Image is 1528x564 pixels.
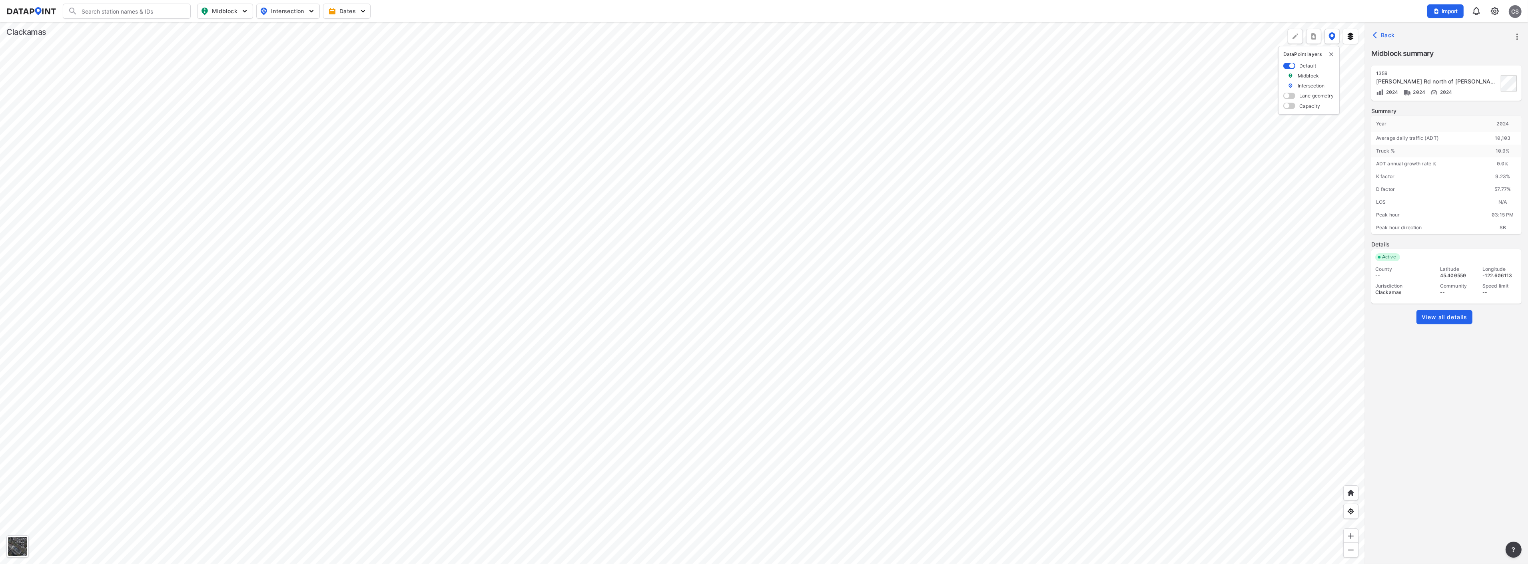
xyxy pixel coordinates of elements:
[1299,62,1316,69] label: Default
[1371,116,1484,132] div: Year
[359,7,367,15] img: 5YPKRKmlfpI5mqlR8AD95paCi+0kK1fRFDJSaMmawlwaeJcJwk9O2fotCW5ve9gAAAAASUVORK5CYII=
[1484,157,1522,170] div: 0.0 %
[1288,72,1293,79] img: marker_Midblock.5ba75e30.svg
[1411,89,1426,95] span: 2024
[1288,29,1303,44] div: Polygon tool
[1506,542,1522,558] button: more
[1371,240,1522,248] label: Details
[1484,183,1522,196] div: 57.77%
[1291,32,1299,40] img: +Dz8AAAAASUVORK5CYII=
[1484,209,1522,221] div: 03:15 PM
[1484,170,1522,183] div: 9.23%
[1306,29,1321,44] button: more
[1371,170,1484,183] div: K factor
[1490,6,1500,16] img: cids17cp3yIFEOpj3V8A9qJSH103uA521RftCD4eeui4ksIb+krbm5XvIjxD52OS6NWLn9gAAAAAElFTkSuQmCC
[1371,29,1398,42] button: Back
[6,535,29,558] div: Toggle basemap
[1328,51,1335,58] button: delete
[1371,132,1484,145] div: Average daily traffic (ADT)
[1371,196,1484,209] div: LOS
[1298,82,1325,89] label: Intersection
[201,6,248,16] span: Midblock
[1299,103,1320,109] label: Capacity
[241,7,249,15] img: 5YPKRKmlfpI5mqlR8AD95paCi+0kK1fRFDJSaMmawlwaeJcJwk9O2fotCW5ve9gAAAAASUVORK5CYII=
[1371,48,1522,59] label: Midblock summary
[6,7,56,15] img: dataPointLogo.9353c09d.svg
[307,7,315,15] img: 5YPKRKmlfpI5mqlR8AD95paCi+0kK1fRFDJSaMmawlwaeJcJwk9O2fotCW5ve9gAAAAASUVORK5CYII=
[1299,92,1334,99] label: Lane geometry
[1482,272,1518,279] div: -122.606113
[1422,313,1467,321] span: View all details
[1484,145,1522,157] div: 10.9 %
[330,7,365,15] span: Dates
[1484,132,1522,145] div: 10,103
[1440,283,1475,289] div: Community
[1347,507,1355,515] img: zeq5HYn9AnE9l6UmnFLPAAAAAElFTkSuQmCC
[1310,32,1318,40] img: xqJnZQTG2JQi0x5lvmkeSNbbgIiQD62bqHG8IfrOzanD0FsRdYrij6fAAAAAElFTkSuQmCC
[1371,157,1484,170] div: ADT annual growth rate %
[1329,32,1336,40] img: data-point-layers.37681fc9.svg
[1343,528,1358,544] div: Zoom in
[1325,29,1340,44] button: DataPoint layers
[1403,88,1411,96] img: Vehicle class
[6,26,46,38] div: Clackamas
[1440,289,1475,296] div: --
[1374,31,1395,39] span: Back
[197,4,253,19] button: Midblock
[1371,107,1522,115] label: Summary
[1472,6,1481,16] img: 8A77J+mXikMhHQAAAAASUVORK5CYII=
[1432,7,1459,15] span: Import
[1347,532,1355,540] img: ZvzfEJKXnyWIrJytrsY285QMwk63cM6Drc+sIAAAAASUVORK5CYII=
[200,6,209,16] img: map_pin_mid.602f9df1.svg
[1440,272,1475,279] div: 45.400550
[1371,145,1484,157] div: Truck %
[1430,88,1438,96] img: Vehicle speed
[1343,542,1358,558] div: Zoom out
[1346,32,1354,40] img: layers.ee07997e.svg
[1510,545,1517,554] span: ?
[1484,196,1522,209] div: N/A
[1343,485,1358,500] div: Home
[1482,283,1518,289] div: Speed limit
[256,4,320,19] button: Intersection
[1384,89,1398,95] span: 2024
[1375,289,1433,296] div: Clackamas
[1440,266,1475,272] div: Latitude
[78,5,186,18] input: Search
[323,4,371,19] button: Dates
[328,7,336,15] img: calendar-gold.39a51dde.svg
[1376,77,1498,85] div: SE Oatfield Rd north of SE McNary Rd
[1509,5,1522,18] div: CS
[1343,504,1358,519] div: View my location
[1427,4,1467,17] a: Import
[1343,29,1358,44] button: External layers
[1375,283,1433,289] div: Jurisdiction
[1298,72,1319,79] label: Midblock
[1379,253,1400,261] span: Active
[1433,8,1440,14] img: file_add.62c1e8a2.svg
[1371,209,1484,221] div: Peak hour
[1376,70,1498,77] div: 1359
[1482,289,1518,296] div: --
[1347,489,1355,497] img: +XpAUvaXAN7GudzAAAAAElFTkSuQmCC
[259,6,269,16] img: map_pin_int.54838e6b.svg
[260,6,315,16] span: Intersection
[1328,51,1335,58] img: close-external-leyer.3061a1c7.svg
[1376,88,1384,96] img: Volume count
[1482,266,1518,272] div: Longitude
[1288,82,1293,89] img: marker_Intersection.6861001b.svg
[1427,4,1464,18] button: Import
[1371,221,1484,234] div: Peak hour direction
[1347,546,1355,554] img: MAAAAAElFTkSuQmCC
[1484,221,1522,234] div: SB
[1375,266,1433,272] div: County
[1484,116,1522,132] div: 2024
[1510,30,1524,44] button: more
[1283,51,1335,58] p: DataPoint layers
[1371,183,1484,196] div: D factor
[1375,272,1433,279] div: --
[1438,89,1452,95] span: 2024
